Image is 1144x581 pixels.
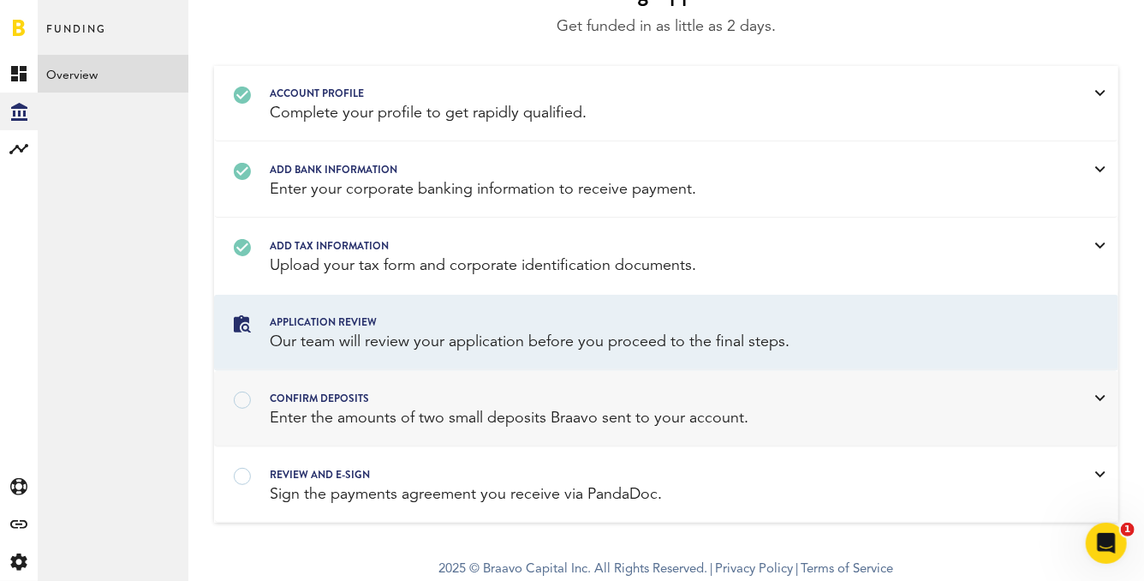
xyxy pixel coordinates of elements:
div: Complete your profile to get rapidly qualified. [270,103,1019,124]
div: Account profile [270,84,1019,103]
iframe: Intercom live chat [1086,523,1127,564]
div: confirm deposits [270,389,1019,408]
div: Get funded in as little as 2 days. [214,16,1118,38]
a: Application review Our team will review your application before you proceed to the final steps. [215,296,1117,370]
div: Enter the amounts of two small deposits Braavo sent to your account. [270,408,1019,429]
div: Enter your corporate banking information to receive payment. [270,179,1019,201]
a: Add tax information Upload your tax form and corporate identification documents. [215,219,1117,294]
a: Add bank information Enter your corporate banking information to receive payment. [215,143,1117,218]
span: 1 [1121,523,1135,536]
div: Application review [270,313,1019,332]
div: Our team will review your application before you proceed to the final steps. [270,332,1019,353]
a: REVIEW AND E-SIGN Sign the payments agreement you receive via PandaDoc. [215,448,1117,523]
a: Account profile Complete your profile to get rapidly qualified. [215,67,1117,141]
span: Funding [46,19,106,55]
div: Add bank information [270,160,1019,179]
div: Upload your tax form and corporate identification documents. [270,255,1019,277]
a: confirm deposits Enter the amounts of two small deposits Braavo sent to your account. [215,372,1117,446]
a: Privacy Policy [716,563,794,576]
span: Support [36,12,98,27]
a: Terms of Service [801,563,894,576]
div: Add tax information [270,237,1019,255]
div: REVIEW AND E-SIGN [270,465,1019,484]
a: Overview [38,55,188,93]
div: Sign the payments agreement you receive via PandaDoc. [270,484,1019,506]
